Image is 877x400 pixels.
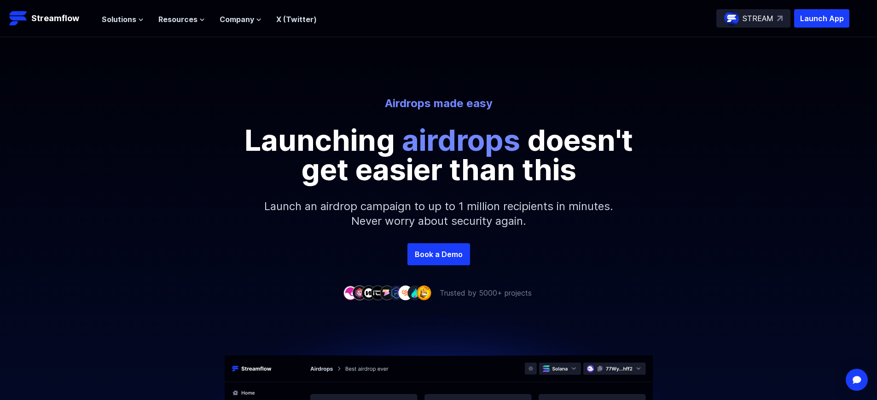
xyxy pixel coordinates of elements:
[777,16,783,21] img: top-right-arrow.svg
[743,13,773,24] p: STREAM
[31,12,79,25] p: Streamflow
[380,286,395,300] img: company-5
[102,14,144,25] button: Solutions
[716,9,790,28] a: STREAM
[407,243,470,265] a: Book a Demo
[352,286,367,300] img: company-2
[276,15,317,24] a: X (Twitter)
[794,9,849,28] button: Launch App
[398,286,413,300] img: company-7
[371,286,385,300] img: company-4
[361,286,376,300] img: company-3
[407,286,422,300] img: company-8
[158,14,197,25] span: Resources
[846,369,868,391] div: Open Intercom Messenger
[158,14,205,25] button: Resources
[220,14,254,25] span: Company
[9,9,93,28] a: Streamflow
[241,184,637,243] p: Launch an airdrop campaign to up to 1 million recipients in minutes. Never worry about security a...
[9,9,28,28] img: Streamflow Logo
[724,11,739,26] img: streamflow-logo-circle.png
[102,14,136,25] span: Solutions
[417,286,431,300] img: company-9
[389,286,404,300] img: company-6
[440,287,532,298] p: Trusted by 5000+ projects
[343,286,358,300] img: company-1
[402,122,520,158] span: airdrops
[220,14,261,25] button: Company
[184,96,694,111] p: Airdrops made easy
[232,126,646,184] p: Launching doesn't get easier than this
